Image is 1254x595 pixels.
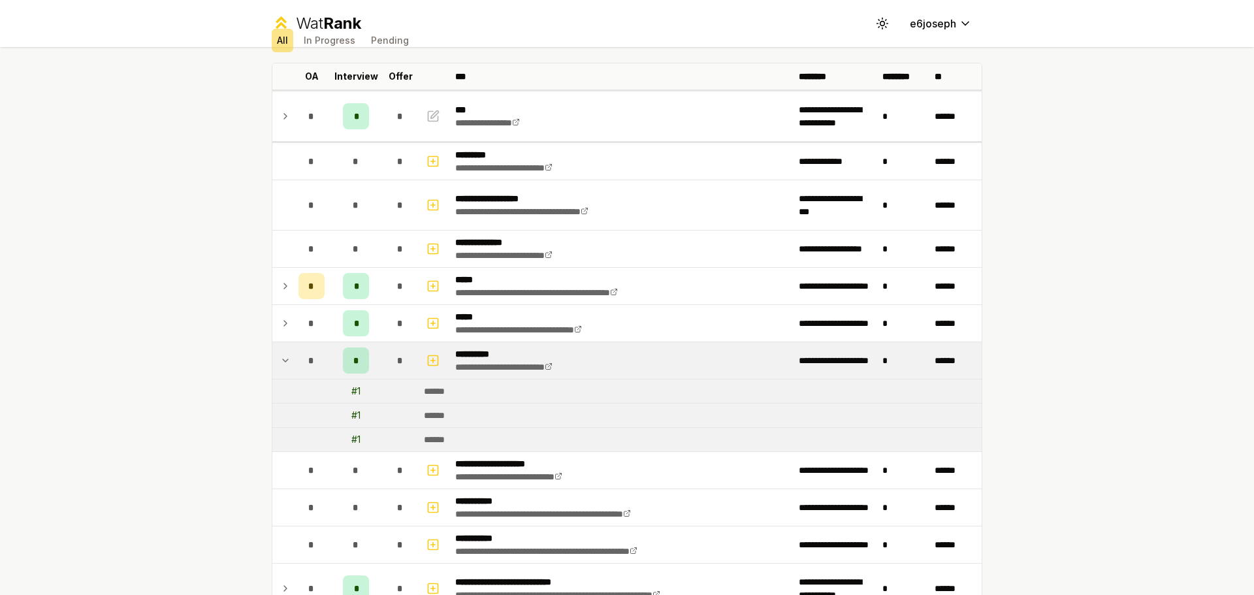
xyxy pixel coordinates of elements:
[272,13,361,34] a: WatRank
[298,29,361,52] button: In Progress
[910,16,956,31] span: e6joseph
[351,433,361,446] div: # 1
[351,385,361,398] div: # 1
[389,70,413,83] p: Offer
[334,70,378,83] p: Interview
[366,29,414,52] button: Pending
[272,29,293,52] button: All
[296,13,361,34] div: Wat
[305,70,319,83] p: OA
[351,409,361,422] div: # 1
[323,14,361,33] span: Rank
[899,12,982,35] button: e6joseph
